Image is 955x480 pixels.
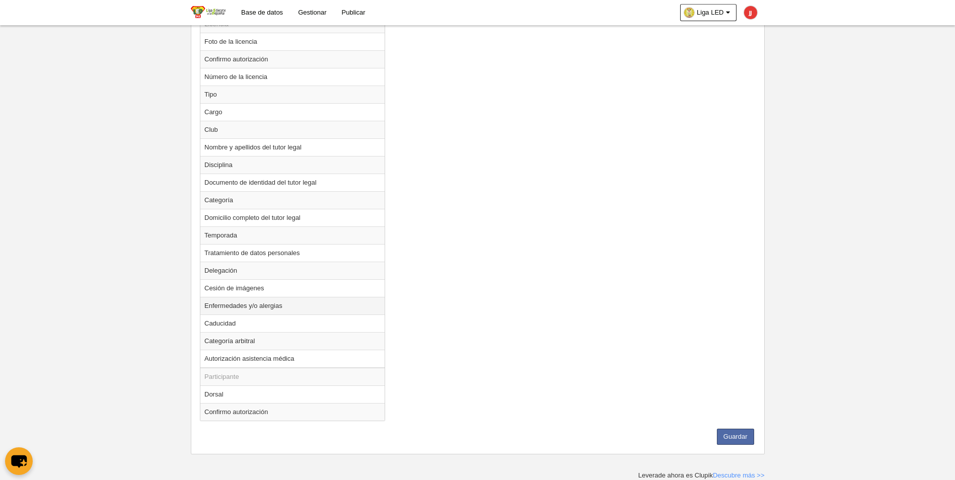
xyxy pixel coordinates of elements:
[200,262,385,279] td: Delegación
[200,174,385,191] td: Documento de identidad del tutor legal
[200,350,385,368] td: Autorización asistencia médica
[200,314,385,332] td: Caducidad
[200,121,385,138] td: Club
[680,4,736,21] a: Liga LED
[5,447,33,475] button: chat-button
[200,368,385,386] td: Participante
[744,6,757,19] img: c2l6ZT0zMHgzMCZmcz05JnRleHQ9SkomYmc9ZTUzOTM1.png
[200,33,385,50] td: Foto de la licencia
[200,244,385,262] td: Tratamiento de datos personales
[200,297,385,314] td: Enfermedades y/o alergias
[200,226,385,244] td: Temporada
[200,403,385,421] td: Confirmo autorización
[684,8,694,18] img: Oa3ElrZntIAI.30x30.jpg
[200,156,385,174] td: Disciplina
[191,6,226,18] img: Liga LED
[200,279,385,297] td: Cesión de imágenes
[200,209,385,226] td: Domicilio completo del tutor legal
[200,103,385,121] td: Cargo
[200,138,385,156] td: Nombre y apellidos del tutor legal
[200,191,385,209] td: Categoría
[200,50,385,68] td: Confirmo autorización
[200,86,385,103] td: Tipo
[717,429,754,445] button: Guardar
[697,8,723,18] span: Liga LED
[200,68,385,86] td: Número de la licencia
[713,471,765,479] a: Descubre más >>
[638,471,765,480] div: Leverade ahora es Clupik
[200,385,385,403] td: Dorsal
[200,332,385,350] td: Categoría arbitral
